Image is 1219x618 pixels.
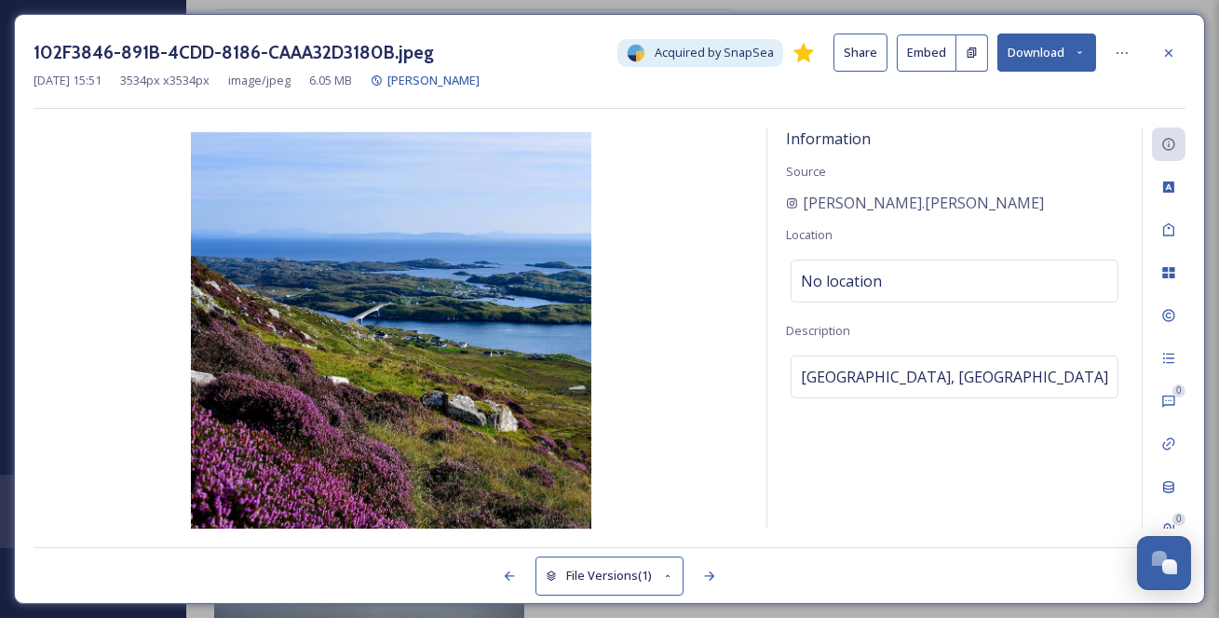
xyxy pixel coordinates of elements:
[801,270,882,292] span: No location
[309,72,352,89] span: 6.05 MB
[801,366,1108,388] span: [GEOGRAPHIC_DATA], [GEOGRAPHIC_DATA]
[34,132,748,532] img: 102F3846-891B-4CDD-8186-CAAA32D3180B.jpeg
[1172,513,1185,526] div: 0
[786,192,1044,214] a: [PERSON_NAME].[PERSON_NAME]
[786,322,850,339] span: Description
[997,34,1096,72] button: Download
[34,39,434,66] h3: 102F3846-891B-4CDD-8186-CAAA32D3180B.jpeg
[228,72,291,89] span: image/jpeg
[786,226,833,243] span: Location
[1137,536,1191,590] button: Open Chat
[786,128,871,149] span: Information
[833,34,887,72] button: Share
[897,34,956,72] button: Embed
[803,192,1044,214] span: [PERSON_NAME].[PERSON_NAME]
[34,72,102,89] span: [DATE] 15:51
[786,163,826,180] span: Source
[655,44,774,61] span: Acquired by SnapSea
[120,72,210,89] span: 3534 px x 3534 px
[387,72,480,88] span: [PERSON_NAME]
[627,44,645,62] img: snapsea-logo.png
[535,557,684,595] button: File Versions(1)
[1172,384,1185,397] div: 0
